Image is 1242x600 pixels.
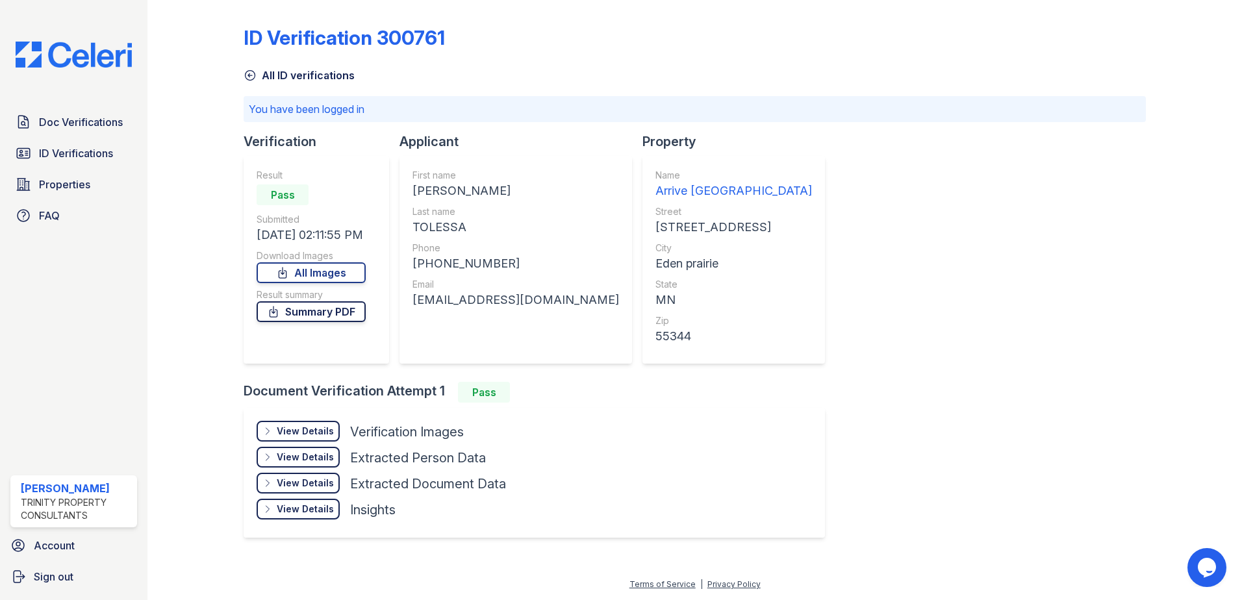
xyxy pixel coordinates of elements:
[277,503,334,516] div: View Details
[350,501,396,519] div: Insights
[257,301,366,322] a: Summary PDF
[707,579,761,589] a: Privacy Policy
[34,538,75,553] span: Account
[21,481,132,496] div: [PERSON_NAME]
[655,242,812,255] div: City
[249,101,1141,117] p: You have been logged in
[244,132,399,151] div: Verification
[244,68,355,83] a: All ID verifications
[655,314,812,327] div: Zip
[655,278,812,291] div: State
[399,132,642,151] div: Applicant
[412,205,619,218] div: Last name
[655,255,812,273] div: Eden prairie
[5,564,142,590] a: Sign out
[655,182,812,200] div: Arrive [GEOGRAPHIC_DATA]
[244,26,445,49] div: ID Verification 300761
[655,169,812,182] div: Name
[257,226,366,244] div: [DATE] 02:11:55 PM
[39,114,123,130] span: Doc Verifications
[412,278,619,291] div: Email
[412,182,619,200] div: [PERSON_NAME]
[10,171,137,197] a: Properties
[5,532,142,558] a: Account
[655,169,812,200] a: Name Arrive [GEOGRAPHIC_DATA]
[257,262,366,283] a: All Images
[629,579,696,589] a: Terms of Service
[244,382,835,403] div: Document Verification Attempt 1
[39,208,60,223] span: FAQ
[700,579,703,589] div: |
[350,449,486,467] div: Extracted Person Data
[350,423,464,441] div: Verification Images
[642,132,835,151] div: Property
[655,327,812,345] div: 55344
[277,477,334,490] div: View Details
[412,169,619,182] div: First name
[277,451,334,464] div: View Details
[10,140,137,166] a: ID Verifications
[412,242,619,255] div: Phone
[34,569,73,584] span: Sign out
[412,255,619,273] div: [PHONE_NUMBER]
[655,205,812,218] div: Street
[257,184,309,205] div: Pass
[257,213,366,226] div: Submitted
[412,218,619,236] div: TOLESSA
[257,169,366,182] div: Result
[39,177,90,192] span: Properties
[39,145,113,161] span: ID Verifications
[1187,548,1229,587] iframe: chat widget
[655,291,812,309] div: MN
[655,218,812,236] div: [STREET_ADDRESS]
[350,475,506,493] div: Extracted Document Data
[10,109,137,135] a: Doc Verifications
[277,425,334,438] div: View Details
[5,42,142,68] img: CE_Logo_Blue-a8612792a0a2168367f1c8372b55b34899dd931a85d93a1a3d3e32e68fde9ad4.png
[412,291,619,309] div: [EMAIL_ADDRESS][DOMAIN_NAME]
[458,382,510,403] div: Pass
[21,496,132,522] div: Trinity Property Consultants
[257,288,366,301] div: Result summary
[10,203,137,229] a: FAQ
[257,249,366,262] div: Download Images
